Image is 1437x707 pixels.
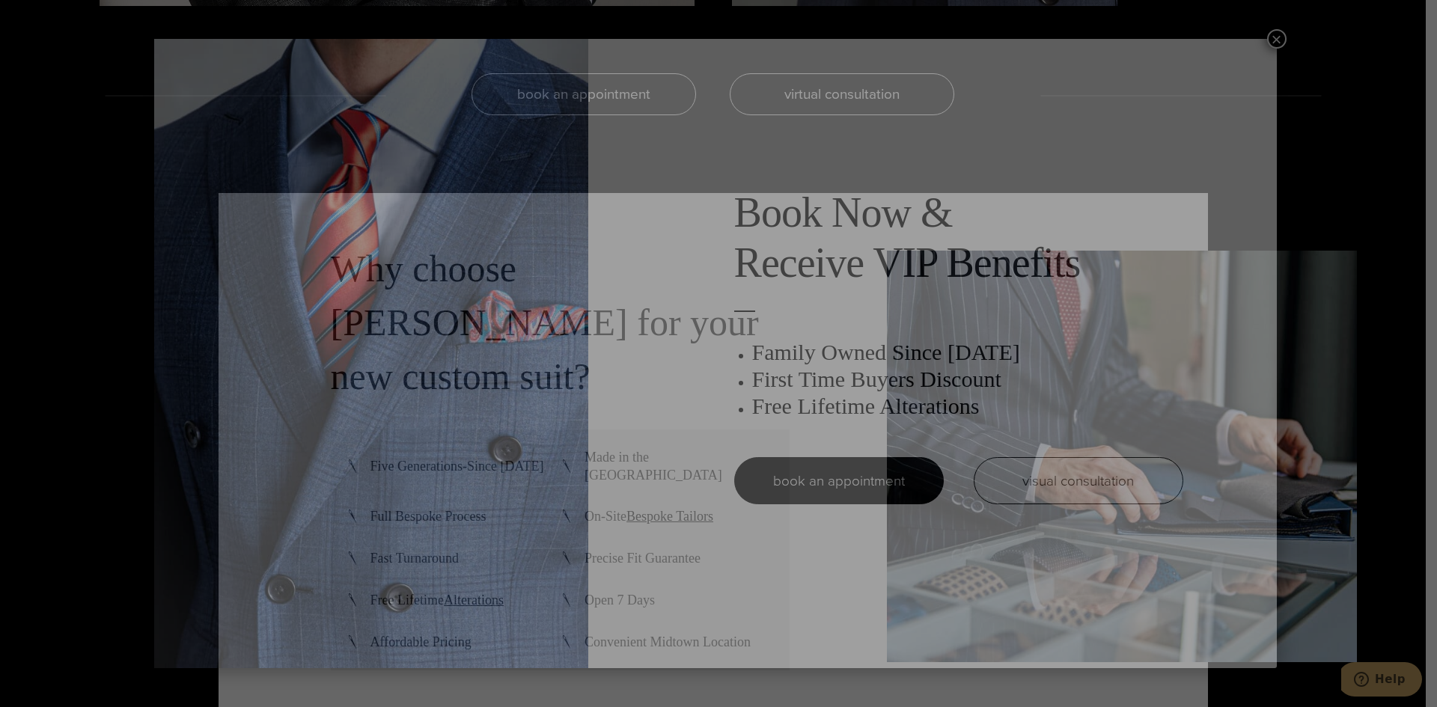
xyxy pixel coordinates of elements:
a: book an appointment [734,457,944,504]
a: visual consultation [974,457,1183,504]
h2: Book Now & Receive VIP Benefits [734,188,1183,288]
h3: Free Lifetime Alterations [752,393,1183,420]
h3: Family Owned Since [DATE] [752,339,1183,366]
span: Help [34,10,64,24]
h3: First Time Buyers Discount [752,366,1183,393]
button: Close [1267,29,1287,49]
